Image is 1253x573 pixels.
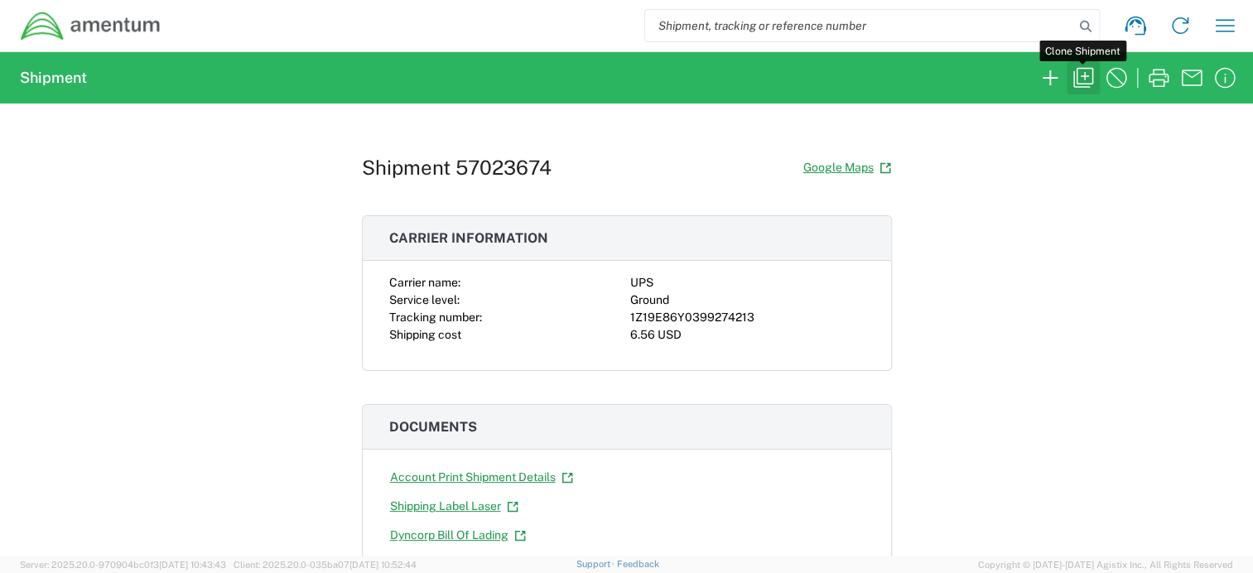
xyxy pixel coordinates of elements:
span: Documents [389,419,477,435]
h1: Shipment 57023674 [362,156,552,180]
img: dyncorp [20,11,161,41]
a: Feedback [617,559,659,569]
input: Shipment, tracking or reference number [645,10,1074,41]
div: UPS [630,274,865,291]
div: Ground [630,291,865,309]
span: Carrier name: [389,276,460,289]
span: Server: 2025.20.0-970904bc0f3 [20,560,226,570]
a: Dyncorp Bill Of Lading [389,521,527,550]
span: Service level: [389,293,460,306]
span: Carrier information [389,230,548,246]
span: Shipping cost [389,328,461,341]
div: 1Z19E86Y0399274213 [630,309,865,326]
span: Copyright © [DATE]-[DATE] Agistix Inc., All Rights Reserved [978,557,1233,572]
span: Client: 2025.20.0-035ba07 [234,560,417,570]
h2: Shipment [20,68,87,88]
span: [DATE] 10:43:43 [159,560,226,570]
span: Tracking number: [389,311,482,324]
a: Support [576,559,617,569]
a: Google Maps [802,153,892,182]
a: Account Print Shipment Details [389,463,574,492]
span: [DATE] 10:52:44 [349,560,417,570]
div: 6.56 USD [630,326,865,344]
a: Shipping Label Laser [389,492,519,521]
